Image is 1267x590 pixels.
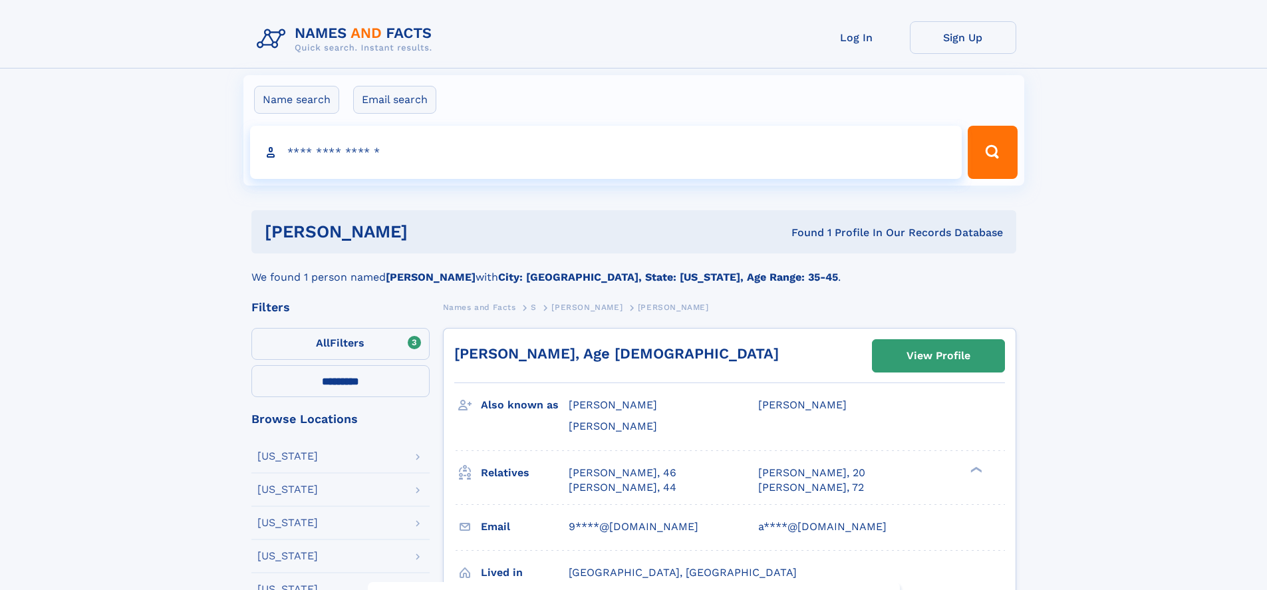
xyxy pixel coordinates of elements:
[481,462,569,484] h3: Relatives
[454,345,779,362] a: [PERSON_NAME], Age [DEMOGRAPHIC_DATA]
[551,303,623,312] span: [PERSON_NAME]
[967,465,983,474] div: ❯
[481,516,569,538] h3: Email
[251,21,443,57] img: Logo Names and Facts
[531,299,537,315] a: S
[251,328,430,360] label: Filters
[907,341,970,371] div: View Profile
[569,398,657,411] span: [PERSON_NAME]
[569,480,676,495] a: [PERSON_NAME], 44
[257,551,318,561] div: [US_STATE]
[386,271,476,283] b: [PERSON_NAME]
[251,413,430,425] div: Browse Locations
[873,340,1004,372] a: View Profile
[353,86,436,114] label: Email search
[910,21,1016,54] a: Sign Up
[251,253,1016,285] div: We found 1 person named with .
[481,394,569,416] h3: Also known as
[443,299,516,315] a: Names and Facts
[758,466,865,480] a: [PERSON_NAME], 20
[498,271,838,283] b: City: [GEOGRAPHIC_DATA], State: [US_STATE], Age Range: 35-45
[758,398,847,411] span: [PERSON_NAME]
[599,225,1003,240] div: Found 1 Profile In Our Records Database
[569,466,676,480] a: [PERSON_NAME], 46
[531,303,537,312] span: S
[803,21,910,54] a: Log In
[250,126,962,179] input: search input
[257,484,318,495] div: [US_STATE]
[257,517,318,528] div: [US_STATE]
[569,566,797,579] span: [GEOGRAPHIC_DATA], [GEOGRAPHIC_DATA]
[254,86,339,114] label: Name search
[638,303,709,312] span: [PERSON_NAME]
[551,299,623,315] a: [PERSON_NAME]
[251,301,430,313] div: Filters
[316,337,330,349] span: All
[265,223,600,240] h1: [PERSON_NAME]
[968,126,1017,179] button: Search Button
[257,451,318,462] div: [US_STATE]
[569,420,657,432] span: [PERSON_NAME]
[481,561,569,584] h3: Lived in
[758,480,864,495] a: [PERSON_NAME], 72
